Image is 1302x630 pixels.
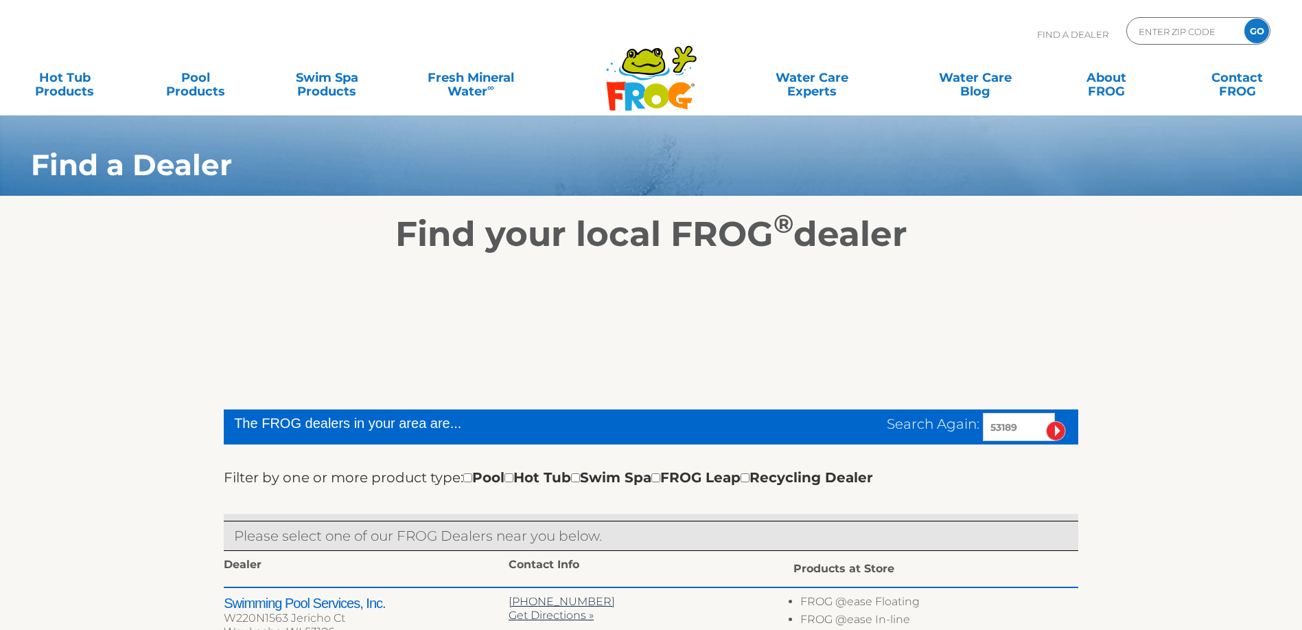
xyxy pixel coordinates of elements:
[1186,64,1288,91] a: ContactFROG
[407,64,535,91] a: Fresh MineralWater∞
[1046,421,1066,441] input: Submit
[774,208,793,239] sup: ®
[1244,19,1269,43] input: GO
[509,558,793,576] div: Contact Info
[224,595,509,611] h2: Swimming Pool Services, Inc.
[730,64,895,91] a: Water CareExperts
[224,558,509,576] div: Dealer
[509,609,594,622] a: Get Directions »
[509,595,615,608] a: [PHONE_NUMBER]
[1037,17,1108,52] p: Find A Dealer
[887,416,979,432] span: Search Again:
[800,595,1078,613] li: FROG @ease Floating
[793,558,1078,580] div: Products at Store
[224,611,509,625] div: W220N1563 Jericho Ct
[598,27,704,111] img: Frog Products Logo
[31,148,1163,181] h1: Find a Dealer
[276,64,378,91] a: Swim SpaProducts
[234,413,656,434] div: The FROG dealers in your area are...
[10,214,1292,255] h2: Find your local FROG dealer
[463,466,873,488] div: Pool Hot Tub Swim Spa FROG Leap Recycling Dealer
[234,525,1068,547] p: Please select one of our FROG Dealers near you below.
[1055,64,1157,91] a: AboutFROG
[924,64,1026,91] a: Water CareBlog
[224,466,463,488] label: Filter by one or more product type:
[145,64,247,91] a: PoolProducts
[487,82,494,93] sup: ∞
[14,64,116,91] a: Hot TubProducts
